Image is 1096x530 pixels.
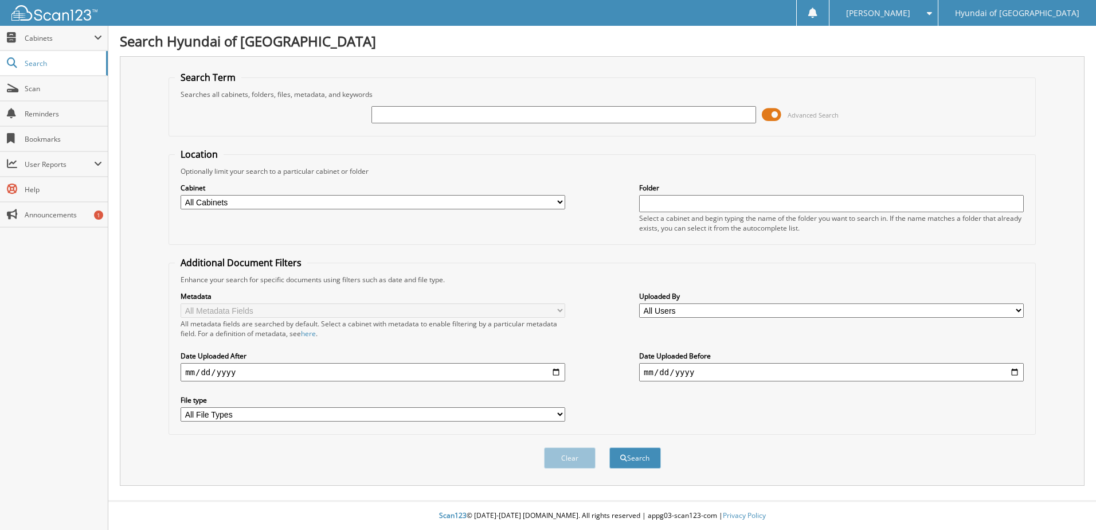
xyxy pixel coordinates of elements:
[723,510,766,520] a: Privacy Policy
[639,351,1024,361] label: Date Uploaded Before
[94,211,103,220] div: 1
[175,71,241,84] legend: Search Term
[181,395,565,405] label: File type
[25,33,94,43] span: Cabinets
[609,447,661,469] button: Search
[175,89,1030,99] div: Searches all cabinets, folders, files, metadata, and keywords
[846,10,910,17] span: [PERSON_NAME]
[639,291,1024,301] label: Uploaded By
[181,363,565,381] input: start
[439,510,467,520] span: Scan123
[181,291,565,301] label: Metadata
[788,111,839,119] span: Advanced Search
[955,10,1079,17] span: Hyundai of [GEOGRAPHIC_DATA]
[175,148,224,161] legend: Location
[25,185,102,194] span: Help
[11,5,97,21] img: scan123-logo-white.svg
[639,213,1024,233] div: Select a cabinet and begin typing the name of the folder you want to search in. If the name match...
[25,84,102,93] span: Scan
[108,502,1096,530] div: © [DATE]-[DATE] [DOMAIN_NAME]. All rights reserved | appg03-scan123-com |
[175,275,1030,285] div: Enhance your search for specific documents using filters such as date and file type.
[181,319,565,338] div: All metadata fields are searched by default. Select a cabinet with metadata to enable filtering b...
[25,134,102,144] span: Bookmarks
[175,256,307,269] legend: Additional Document Filters
[25,210,102,220] span: Announcements
[301,329,316,338] a: here
[120,32,1085,50] h1: Search Hyundai of [GEOGRAPHIC_DATA]
[181,183,565,193] label: Cabinet
[639,183,1024,193] label: Folder
[181,351,565,361] label: Date Uploaded After
[25,109,102,119] span: Reminders
[175,166,1030,176] div: Optionally limit your search to a particular cabinet or folder
[25,59,100,68] span: Search
[544,447,596,469] button: Clear
[25,159,94,169] span: User Reports
[639,363,1024,381] input: end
